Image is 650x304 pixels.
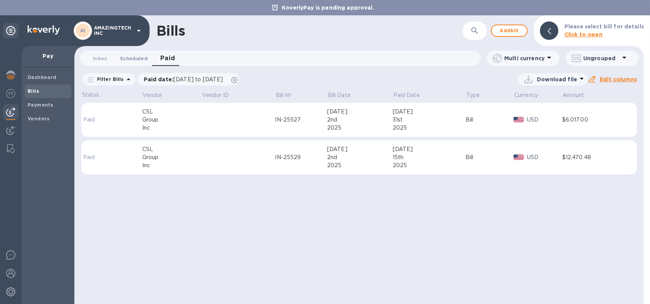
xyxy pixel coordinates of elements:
[327,116,393,124] div: 2nd
[142,161,202,169] div: Inc
[28,102,53,108] b: Payments
[327,108,393,116] div: [DATE]
[563,91,594,99] span: Amount
[142,153,202,161] div: Group
[143,91,162,99] p: Vendor
[278,4,378,12] p: KoverlyPay is pending approval.
[537,76,577,83] p: Download file
[202,91,239,99] span: Vendor ID
[466,153,513,161] div: Bill
[327,145,393,153] div: [DATE]
[328,91,351,99] p: Bill Date
[527,153,562,161] p: USD
[28,116,50,122] b: Vendors
[393,91,420,99] p: Paid Date
[143,91,172,99] span: Vendor
[514,91,538,99] p: Currency
[142,124,202,132] div: Inc
[142,145,202,153] div: CSL
[80,28,86,33] b: AI
[466,116,513,124] div: Bill
[327,124,393,132] div: 2025
[513,154,524,160] img: USD
[527,116,562,124] p: USD
[28,88,39,94] b: Bills
[6,89,15,98] img: Foreign exchange
[491,25,528,37] button: Addbill
[393,145,466,153] div: [DATE]
[94,76,124,82] p: Filter Bills
[83,153,115,161] p: Paid
[94,25,132,36] p: AMAZINGTECH INC
[393,161,466,169] div: 2025
[276,91,301,99] span: Bill №
[276,91,291,99] p: Bill №
[393,124,466,132] div: 2025
[563,91,584,99] p: Amount
[466,91,480,99] p: Type
[327,153,393,161] div: 2nd
[562,153,625,161] div: $12,470.48
[160,53,175,64] span: Paid
[138,73,240,85] div: Paid date:[DATE] to [DATE]
[142,116,202,124] div: Group
[393,116,466,124] div: 31st
[564,23,644,30] b: Please select bill for details
[93,54,107,62] span: Inbox
[28,52,68,60] p: Pay
[393,108,466,116] div: [DATE]
[393,153,466,161] div: 15th
[327,161,393,169] div: 2025
[498,26,521,35] span: Add bill
[564,31,602,38] b: Click to open
[144,76,227,83] p: Paid date :
[600,76,637,82] u: Edit columns
[83,116,115,124] p: Paid
[173,76,223,82] span: [DATE] to [DATE]
[328,91,360,99] span: Bill Date
[562,116,625,124] div: $6,017.00
[28,74,57,80] b: Dashboard
[466,91,490,99] span: Type
[142,108,202,116] div: CSL
[275,153,327,161] div: IN-25529
[504,54,545,62] p: Multi currency
[28,25,60,35] img: Logo
[202,91,229,99] p: Vendor ID
[120,54,148,62] span: Scheduled
[275,116,327,124] div: IN-25527
[583,54,620,62] p: Ungrouped
[156,23,185,39] h1: Bills
[82,91,117,99] p: Status
[513,117,524,122] img: USD
[393,91,430,99] span: Paid Date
